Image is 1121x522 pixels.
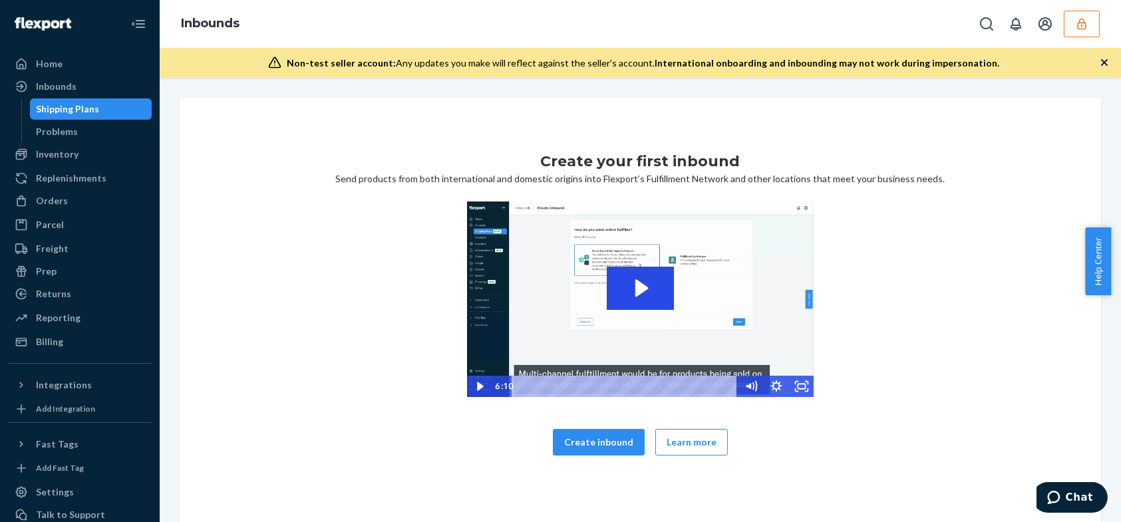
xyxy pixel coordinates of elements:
[8,331,152,352] a: Billing
[190,151,1090,471] div: Send products from both international and domestic origins into Flexport’s Fulfillment Network an...
[287,57,396,68] span: Non-test seller account:
[738,376,763,397] button: Mute
[1037,482,1108,515] iframe: Opens a widget where you can chat to one of our agents
[36,194,68,207] div: Orders
[8,190,152,211] a: Orders
[607,267,675,310] button: Play Video: 2023-09-11_Flexport_Inbounds_HighRes
[15,17,71,31] img: Flexport logo
[36,57,63,70] div: Home
[36,218,64,231] div: Parcel
[37,125,79,138] div: Problems
[8,374,152,396] button: Integrations
[36,287,71,301] div: Returns
[521,376,732,397] div: Playbar
[8,434,152,455] button: Fast Tags
[1003,11,1029,37] button: Open notifications
[8,168,152,189] a: Replenishments
[36,378,92,392] div: Integrations
[8,460,152,476] a: Add Fast Tag
[36,265,57,278] div: Prep
[8,401,152,417] a: Add Integration
[8,214,152,235] a: Parcel
[655,57,999,68] span: International onboarding and inbounding may not work during impersonation.
[8,76,152,97] a: Inbounds
[30,121,152,142] a: Problems
[36,335,63,348] div: Billing
[8,481,152,503] a: Settings
[8,144,152,165] a: Inventory
[467,201,814,397] img: Video Thumbnail
[36,80,77,93] div: Inbounds
[763,376,788,397] button: Show settings menu
[788,376,814,397] button: Fullscreen
[181,16,240,31] a: Inbounds
[1085,227,1111,295] button: Help Center
[36,403,95,414] div: Add Integration
[125,11,152,37] button: Close Navigation
[287,57,999,70] div: Any updates you make will reflect against the seller's account.
[36,485,74,499] div: Settings
[36,508,105,521] div: Talk to Support
[36,148,79,161] div: Inventory
[37,102,100,116] div: Shipping Plans
[8,307,152,328] a: Reporting
[36,438,79,451] div: Fast Tags
[30,98,152,120] a: Shipping Plans
[170,5,250,43] ol: breadcrumbs
[655,429,728,456] button: Learn more
[36,242,69,255] div: Freight
[8,238,152,259] a: Freight
[553,429,645,456] button: Create inbound
[36,462,84,473] div: Add Fast Tag
[467,376,492,397] button: Play Video
[36,311,80,325] div: Reporting
[973,11,1000,37] button: Open Search Box
[8,53,152,74] a: Home
[36,172,106,185] div: Replenishments
[8,261,152,282] a: Prep
[1032,11,1058,37] button: Open account menu
[8,283,152,305] a: Returns
[541,151,740,172] h1: Create your first inbound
